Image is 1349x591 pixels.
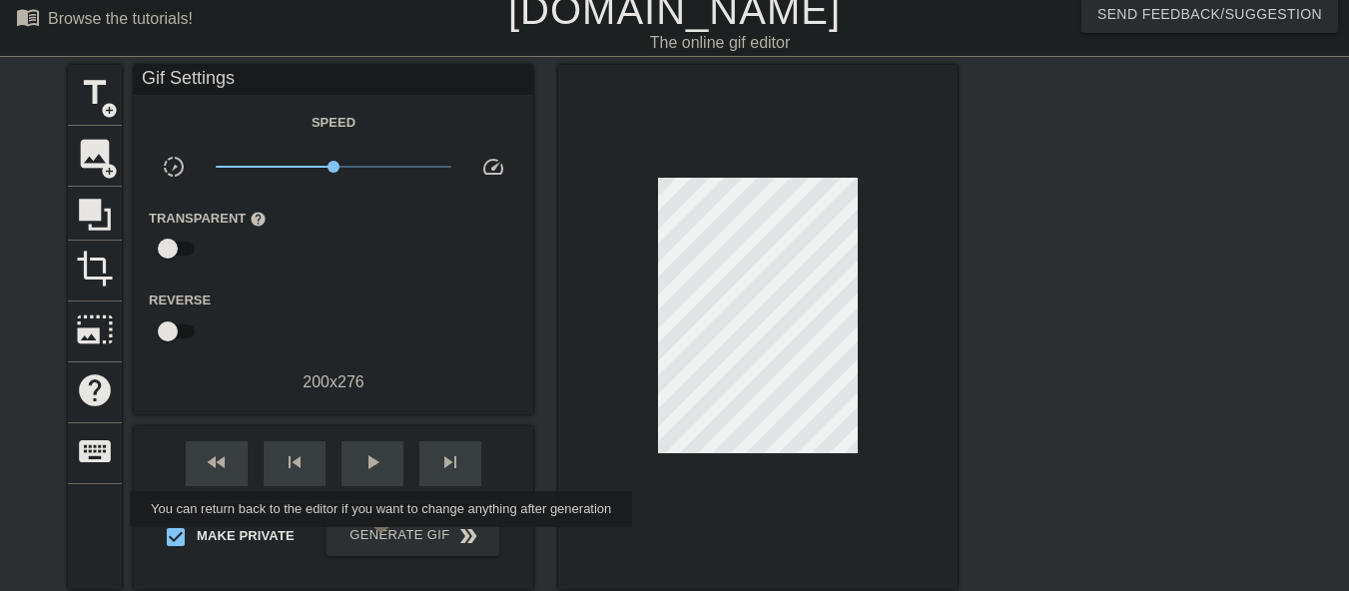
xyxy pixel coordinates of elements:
[250,211,267,228] span: help
[481,155,505,179] span: speed
[134,370,533,394] div: 200 x 276
[459,31,980,55] div: The online gif editor
[48,10,193,27] div: Browse the tutorials!
[205,450,229,474] span: fast_rewind
[149,291,211,310] label: Reverse
[149,209,267,229] label: Transparent
[162,155,186,179] span: slow_motion_video
[101,163,118,180] span: add_circle
[16,5,40,29] span: menu_book
[76,432,114,470] span: keyboard
[101,102,118,119] span: add_circle
[76,74,114,112] span: title
[134,65,533,95] div: Gif Settings
[16,5,193,36] a: Browse the tutorials!
[438,450,462,474] span: skip_next
[360,450,384,474] span: play_arrow
[76,135,114,173] span: image
[456,524,480,548] span: double_arrow
[76,250,114,288] span: crop
[1097,2,1322,27] span: Send Feedback/Suggestion
[283,450,307,474] span: skip_previous
[312,113,355,133] label: Speed
[76,371,114,409] span: help
[335,524,491,548] span: Generate Gif
[76,310,114,348] span: photo_size_select_large
[327,516,499,556] button: Generate Gif
[197,526,295,546] span: Make Private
